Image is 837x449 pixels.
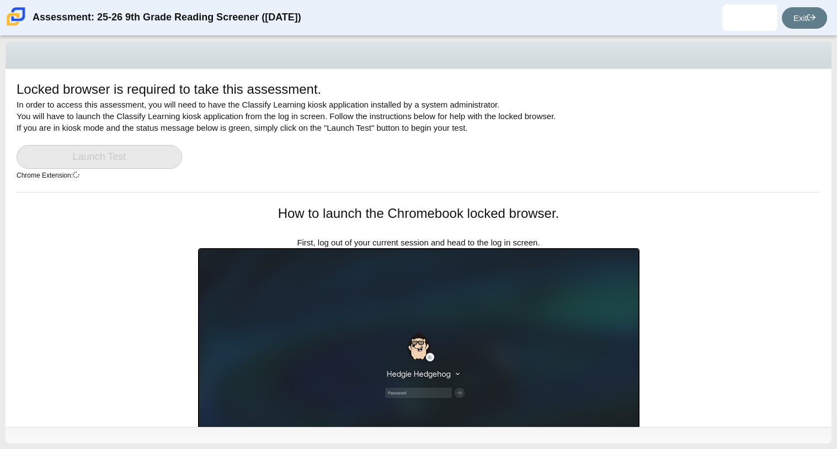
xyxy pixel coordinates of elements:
img: markell.lewis.QJdif8 [741,9,759,26]
img: Carmen School of Science & Technology [4,5,28,28]
a: Carmen School of Science & Technology [4,20,28,30]
h1: Locked browser is required to take this assessment. [17,80,321,99]
div: In order to access this assessment, you will need to have the Classify Learning kiosk application... [17,80,820,192]
small: Chrome Extension: [17,172,79,179]
a: Launch Test [17,145,182,169]
h1: How to launch the Chromebook locked browser. [198,204,639,223]
div: Assessment: 25-26 9th Grade Reading Screener ([DATE]) [33,4,301,31]
a: Exit [782,7,827,29]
